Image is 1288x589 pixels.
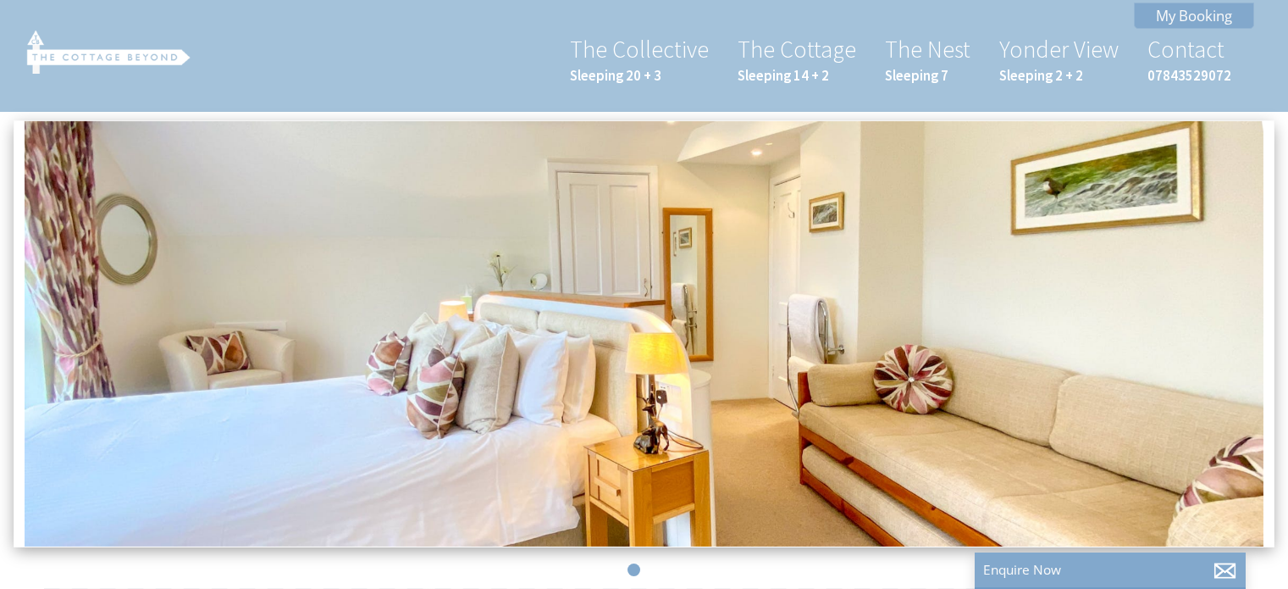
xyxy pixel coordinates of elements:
p: Enquire Now [983,561,1237,579]
a: Yonder ViewSleeping 2 + 2 [999,34,1119,85]
small: Sleeping 2 + 2 [999,66,1119,85]
a: The CottageSleeping 14 + 2 [738,34,856,85]
a: Contact07843529072 [1147,34,1231,85]
a: The CollectiveSleeping 20 + 3 [570,34,709,85]
small: 07843529072 [1147,66,1231,85]
small: Sleeping 20 + 3 [570,66,709,85]
a: The NestSleeping 7 [885,34,970,85]
a: My Booking [1134,3,1254,29]
small: Sleeping 7 [885,66,970,85]
small: Sleeping 14 + 2 [738,66,856,85]
img: The Cottage Beyond [24,27,193,75]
